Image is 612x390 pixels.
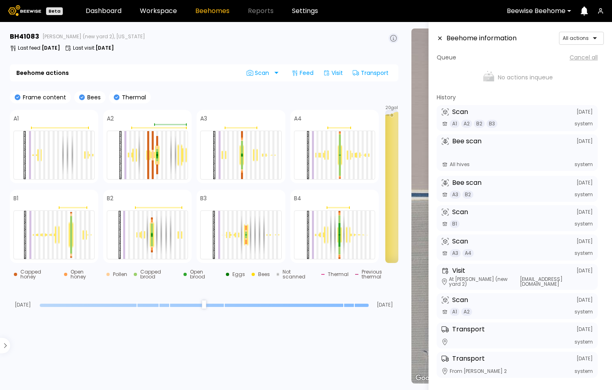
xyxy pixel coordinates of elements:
[283,269,314,279] div: Not scanned
[574,309,593,314] span: system
[461,308,472,316] span: A2
[8,5,41,16] img: Beewise logo
[362,269,402,279] div: Previous thermal
[450,120,460,128] span: A1
[577,239,593,244] span: [DATE]
[462,191,473,199] span: B2
[452,238,468,245] h3: Scan
[20,269,57,279] div: Capped honey
[232,272,245,277] div: Eggs
[442,277,593,287] div: At [PERSON_NAME] (new yard 2)
[574,221,593,226] span: system
[71,269,100,279] div: Open honey
[577,298,593,302] span: [DATE]
[442,368,593,375] div: From [PERSON_NAME] 2
[452,297,468,303] h3: Scan
[452,180,482,186] h3: Bee scan
[18,46,60,50] p: Last feed :
[200,195,207,201] h4: B3
[413,373,440,383] a: Open this area in Google Maps (opens a new window)
[10,33,39,40] h3: BH 41083
[462,249,474,257] span: A4
[577,139,593,144] span: [DATE]
[320,66,346,79] div: Visit
[140,8,177,14] a: Workspace
[577,180,593,185] span: [DATE]
[452,355,485,362] h3: Transport
[452,267,465,274] h3: Visit
[247,70,272,76] span: Scan
[113,272,127,277] div: Pollen
[570,55,598,60] span: Cancel all
[437,94,456,100] h4: History
[577,210,593,215] span: [DATE]
[294,116,302,121] h4: A4
[574,162,593,167] span: system
[574,121,593,126] span: system
[574,340,593,344] span: system
[437,55,456,60] h4: Queue
[446,35,517,42] h3: Beehome information
[450,308,460,316] span: A1
[452,138,482,145] h3: Bee scan
[450,220,460,228] span: B1
[288,66,317,79] div: Feed
[20,94,66,100] p: Frame content
[119,94,146,100] p: Thermal
[574,251,593,256] span: system
[450,191,461,199] span: A3
[442,161,593,168] div: All hives
[413,373,440,383] img: Google
[452,326,485,333] h3: Transport
[292,8,318,14] a: Settings
[42,34,145,39] span: [PERSON_NAME] (new yard 2), [US_STATE]
[42,44,60,51] b: [DATE]
[452,209,468,215] h3: Scan
[385,106,398,110] span: 20 gal
[577,327,593,332] span: [DATE]
[437,65,598,90] div: No actions in queue
[474,120,485,128] span: B2
[461,120,472,128] span: A2
[328,272,349,277] div: Thermal
[190,269,219,279] div: Open brood
[349,66,392,79] div: Transport
[13,195,18,201] h4: B1
[13,116,19,121] h4: A1
[574,369,593,374] span: system
[450,249,461,257] span: A3
[86,8,122,14] a: Dashboard
[195,8,230,14] a: Beehomes
[248,8,274,14] span: Reports
[46,7,63,15] div: Beta
[294,195,301,201] h4: B4
[574,192,593,197] span: system
[107,195,113,201] h4: B2
[577,110,593,114] span: [DATE]
[200,116,207,121] h4: A3
[577,356,593,361] span: [DATE]
[10,302,36,307] span: [DATE]
[520,277,593,287] span: [EMAIL_ADDRESS][DOMAIN_NAME]
[73,46,114,50] p: Last visit :
[95,44,114,51] b: [DATE]
[372,302,398,307] span: [DATE]
[486,120,497,128] span: B3
[85,94,101,100] p: Bees
[258,272,270,277] div: Bees
[577,268,593,273] span: [DATE]
[107,116,114,121] h4: A2
[16,70,69,76] b: Beehome actions
[452,109,468,115] h3: Scan
[140,269,177,279] div: Capped brood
